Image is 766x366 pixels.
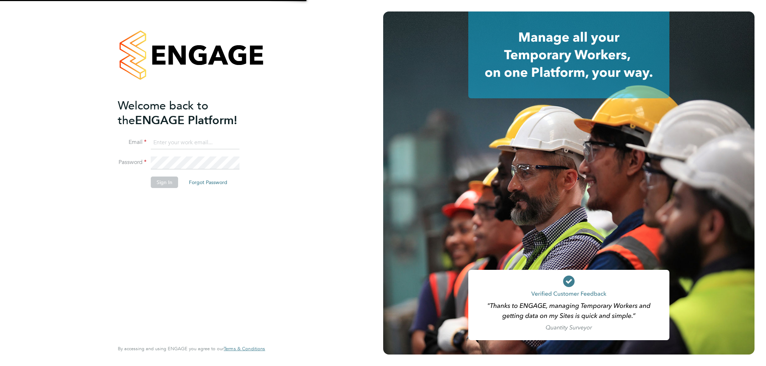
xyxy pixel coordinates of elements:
[118,98,258,128] h2: ENGAGE Platform!
[183,177,233,188] button: Forgot Password
[118,346,265,352] span: By accessing and using ENGAGE you agree to our
[118,139,147,146] label: Email
[151,177,178,188] button: Sign In
[151,136,240,149] input: Enter your work email...
[118,99,208,127] span: Welcome back to the
[118,159,147,166] label: Password
[224,346,265,352] a: Terms & Conditions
